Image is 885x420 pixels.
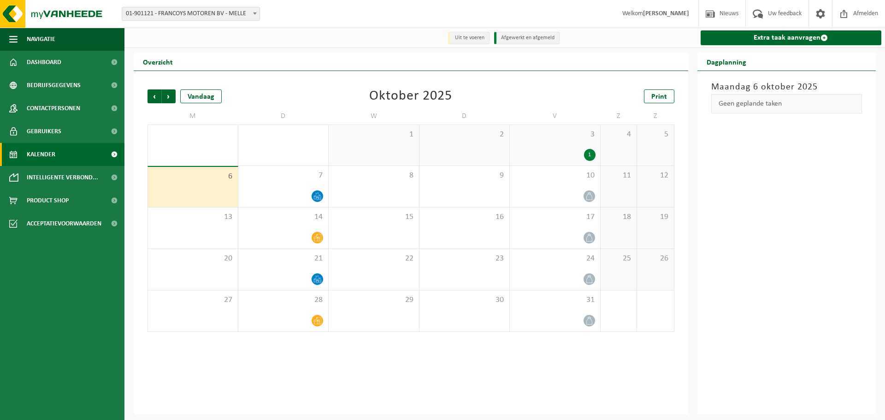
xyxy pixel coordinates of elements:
span: Acceptatievoorwaarden [27,212,101,235]
span: Contactpersonen [27,97,80,120]
td: V [510,108,601,124]
td: W [329,108,419,124]
span: 20 [153,254,233,264]
a: Print [644,89,674,103]
div: Vandaag [180,89,222,103]
h2: Dagplanning [697,53,755,71]
span: 10 [514,171,596,181]
span: 27 [153,295,233,305]
span: 5 [642,130,669,140]
div: Oktober 2025 [369,89,452,103]
span: 28 [243,295,324,305]
span: Navigatie [27,28,55,51]
span: 9 [424,171,505,181]
div: 1 [584,149,596,161]
span: Print [651,93,667,101]
span: 8 [333,171,414,181]
span: 7 [243,171,324,181]
span: 12 [642,171,669,181]
span: 22 [333,254,414,264]
span: 21 [243,254,324,264]
span: 26 [642,254,669,264]
span: 2 [424,130,505,140]
span: 14 [243,212,324,222]
span: 11 [605,171,632,181]
span: 23 [424,254,505,264]
span: 01-901121 - FRANCOYS MOTOREN BV - MELLE [122,7,260,20]
li: Afgewerkt en afgemeld [494,32,560,44]
span: 16 [424,212,505,222]
span: Intelligente verbond... [27,166,98,189]
span: 25 [605,254,632,264]
span: 13 [153,212,233,222]
td: Z [601,108,637,124]
span: 29 [333,295,414,305]
div: Geen geplande taken [711,94,862,113]
span: 01-901121 - FRANCOYS MOTOREN BV - MELLE [122,7,260,21]
span: 4 [605,130,632,140]
h2: Overzicht [134,53,182,71]
span: Dashboard [27,51,61,74]
span: 6 [153,172,233,182]
li: Uit te voeren [448,32,490,44]
span: 15 [333,212,414,222]
span: 1 [333,130,414,140]
span: Kalender [27,143,55,166]
span: Product Shop [27,189,69,212]
span: 30 [424,295,505,305]
span: Gebruikers [27,120,61,143]
a: Extra taak aanvragen [701,30,882,45]
span: Vorige [147,89,161,103]
h3: Maandag 6 oktober 2025 [711,80,862,94]
td: M [147,108,238,124]
td: D [238,108,329,124]
span: 18 [605,212,632,222]
span: Bedrijfsgegevens [27,74,81,97]
td: Z [637,108,674,124]
span: 24 [514,254,596,264]
span: 19 [642,212,669,222]
strong: [PERSON_NAME] [643,10,689,17]
td: D [419,108,510,124]
span: 3 [514,130,596,140]
span: Volgende [162,89,176,103]
span: 17 [514,212,596,222]
span: 31 [514,295,596,305]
